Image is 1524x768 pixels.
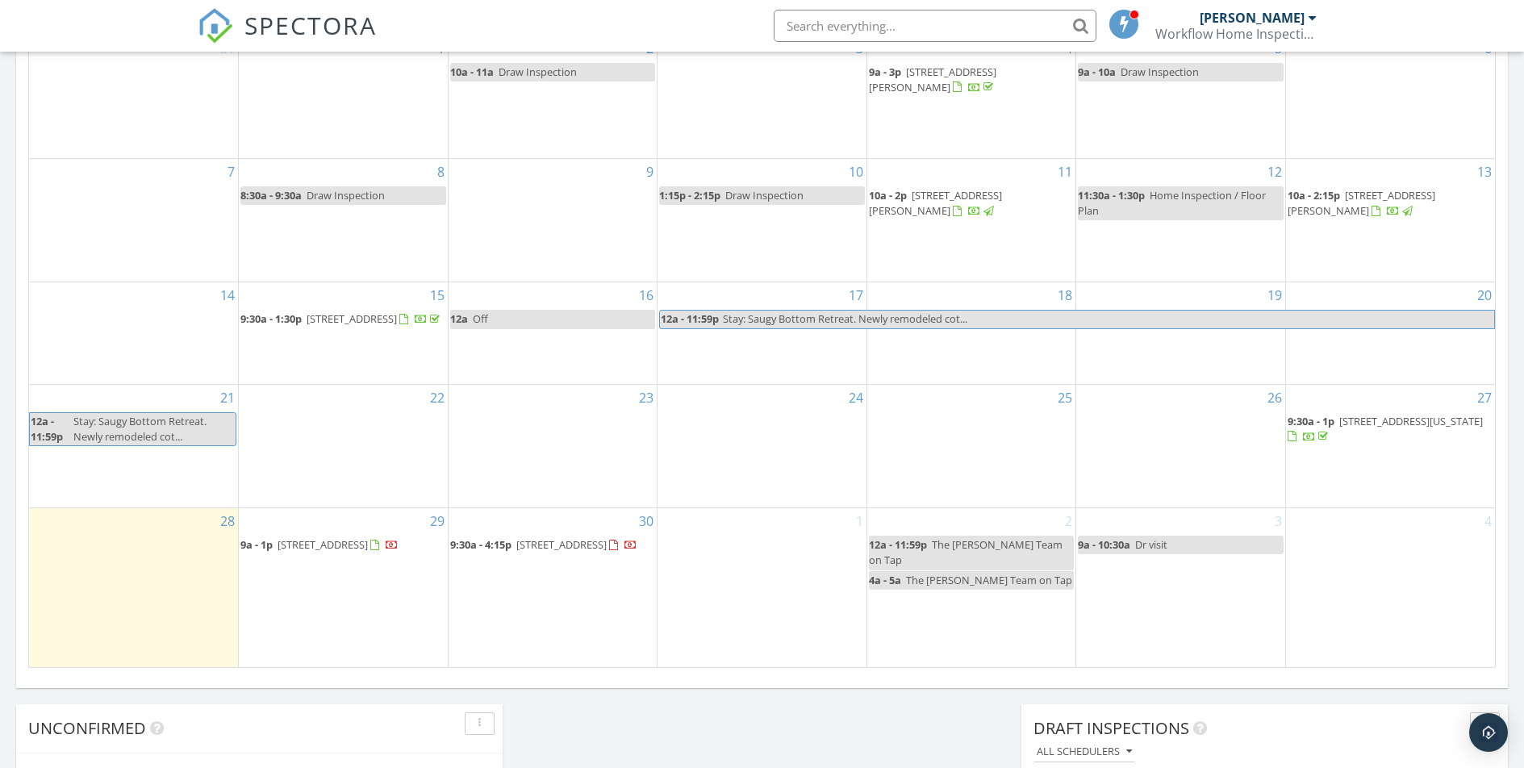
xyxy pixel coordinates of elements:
td: Go to October 4, 2025 [1285,508,1495,667]
td: Go to September 28, 2025 [29,508,239,667]
a: Go to September 24, 2025 [846,385,866,411]
td: Go to August 31, 2025 [29,35,239,159]
a: Go to September 11, 2025 [1054,159,1075,185]
a: Go to September 9, 2025 [643,159,657,185]
span: [STREET_ADDRESS] [307,311,397,326]
td: Go to September 27, 2025 [1285,384,1495,508]
span: Draft Inspections [1033,717,1189,739]
a: Go to September 7, 2025 [224,159,238,185]
span: 10a - 11a [450,65,494,79]
td: Go to September 23, 2025 [448,384,658,508]
span: Stay: Saugy Bottom Retreat. Newly remodeled cot... [723,311,967,326]
div: All schedulers [1037,746,1132,758]
a: Go to September 19, 2025 [1264,282,1285,308]
a: Go to September 17, 2025 [846,282,866,308]
span: 9:30a - 4:15p [450,537,511,552]
td: Go to September 2, 2025 [448,35,658,159]
a: 10a - 2:15p [STREET_ADDRESS][PERSON_NAME] [1288,188,1435,218]
span: The [PERSON_NAME] Team on Tap [869,537,1063,567]
a: Go to September 25, 2025 [1054,385,1075,411]
a: Go to September 10, 2025 [846,159,866,185]
input: Search everything... [774,10,1096,42]
td: Go to September 26, 2025 [1076,384,1286,508]
a: 9a - 1p [STREET_ADDRESS] [240,537,399,552]
a: 9a - 3p [STREET_ADDRESS][PERSON_NAME] [869,63,1075,98]
a: 9:30a - 4:15p [STREET_ADDRESS] [450,536,656,555]
a: 9:30a - 1:30p [STREET_ADDRESS] [240,311,443,326]
a: Go to September 14, 2025 [217,282,238,308]
td: Go to September 3, 2025 [658,35,867,159]
a: Go to October 4, 2025 [1481,508,1495,534]
span: Draw Inspection [307,188,385,202]
td: Go to September 24, 2025 [658,384,867,508]
td: Go to September 1, 2025 [239,35,449,159]
span: [STREET_ADDRESS][US_STATE] [1339,414,1483,428]
span: 4a - 5a [869,573,901,587]
td: Go to September 18, 2025 [866,282,1076,384]
a: Go to September 15, 2025 [427,282,448,308]
a: SPECTORA [198,22,377,56]
td: Go to September 10, 2025 [658,158,867,282]
a: 9:30a - 4:15p [STREET_ADDRESS] [450,537,637,552]
a: Go to October 3, 2025 [1271,508,1285,534]
span: Home Inspection / Floor Plan [1078,188,1266,218]
span: The [PERSON_NAME] Team on Tap [906,573,1072,587]
td: Go to September 19, 2025 [1076,282,1286,384]
span: 9:30a - 1:30p [240,311,302,326]
a: Go to September 27, 2025 [1474,385,1495,411]
span: 9a - 1p [240,537,273,552]
a: Go to September 22, 2025 [427,385,448,411]
span: 12a - 11:59p [869,537,927,552]
td: Go to September 22, 2025 [239,384,449,508]
td: Go to September 8, 2025 [239,158,449,282]
a: Go to October 2, 2025 [1062,508,1075,534]
a: Go to September 28, 2025 [217,508,238,534]
a: Go to September 21, 2025 [217,385,238,411]
a: Go to October 1, 2025 [853,508,866,534]
td: Go to September 4, 2025 [866,35,1076,159]
span: [STREET_ADDRESS][PERSON_NAME] [1288,188,1435,218]
span: Draw Inspection [725,188,804,202]
td: Go to September 5, 2025 [1076,35,1286,159]
span: 9a - 3p [869,65,901,79]
span: Draw Inspection [1121,65,1199,79]
a: Go to September 13, 2025 [1474,159,1495,185]
div: Workflow Home Inspections [1155,26,1317,42]
td: Go to September 20, 2025 [1285,282,1495,384]
button: All schedulers [1033,741,1135,763]
a: Go to September 18, 2025 [1054,282,1075,308]
td: Go to September 9, 2025 [448,158,658,282]
td: Go to September 30, 2025 [448,508,658,667]
a: Go to September 30, 2025 [636,508,657,534]
a: 9a - 1p [STREET_ADDRESS] [240,536,446,555]
td: Go to September 11, 2025 [866,158,1076,282]
span: [STREET_ADDRESS] [278,537,368,552]
div: Open Intercom Messenger [1469,713,1508,752]
span: SPECTORA [244,8,377,42]
a: Go to September 12, 2025 [1264,159,1285,185]
a: Go to September 20, 2025 [1474,282,1495,308]
span: 10a - 2:15p [1288,188,1340,202]
span: [STREET_ADDRESS][PERSON_NAME] [869,188,1002,218]
a: 9:30a - 1:30p [STREET_ADDRESS] [240,310,446,329]
span: [STREET_ADDRESS] [516,537,607,552]
span: Unconfirmed [28,717,146,739]
span: Draw Inspection [499,65,577,79]
a: 10a - 2p [STREET_ADDRESS][PERSON_NAME] [869,188,1002,218]
span: 10a - 2p [869,188,907,202]
span: Stay: Saugy Bottom Retreat. Newly remodeled cot... [73,414,207,444]
div: [PERSON_NAME] [1200,10,1305,26]
a: Go to September 26, 2025 [1264,385,1285,411]
a: 9:30a - 1p [STREET_ADDRESS][US_STATE] [1288,412,1493,447]
a: 9a - 3p [STREET_ADDRESS][PERSON_NAME] [869,65,996,94]
span: Off [473,311,488,326]
span: 9a - 10a [1078,65,1116,79]
span: 12a - 11:59p [30,413,70,445]
span: 1:15p - 2:15p [659,188,720,202]
a: Go to September 29, 2025 [427,508,448,534]
a: Go to September 8, 2025 [434,159,448,185]
a: 10a - 2p [STREET_ADDRESS][PERSON_NAME] [869,186,1075,221]
td: Go to September 13, 2025 [1285,158,1495,282]
td: Go to September 29, 2025 [239,508,449,667]
a: 9:30a - 1p [STREET_ADDRESS][US_STATE] [1288,414,1483,444]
